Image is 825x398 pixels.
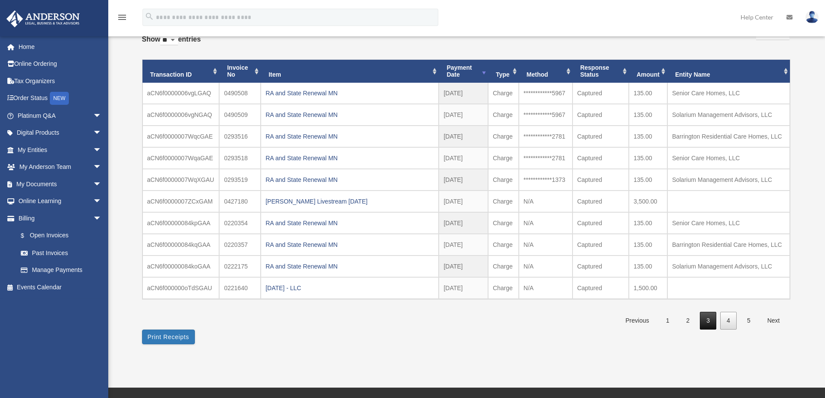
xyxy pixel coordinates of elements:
td: Charge [488,83,519,104]
td: Captured [573,277,629,299]
td: Senior Care Homes, LLC [667,147,790,169]
td: [DATE] [439,104,488,126]
a: 4 [720,312,737,330]
td: 135.00 [629,104,667,126]
td: aCN6f0000007WqXGAU [142,169,220,191]
td: [DATE] [439,212,488,234]
td: N/A [519,191,573,212]
td: aCN6f0000006vgLGAQ [142,83,220,104]
div: RA and State Renewal MN [265,239,434,251]
a: My Documentsarrow_drop_down [6,175,115,193]
td: Solarium Management Advisors, LLC [667,104,790,126]
td: 135.00 [629,83,667,104]
div: RA and State Renewal MN [265,174,434,186]
th: Type: activate to sort column ascending [488,60,519,83]
td: Solarium Management Advisors, LLC [667,256,790,277]
td: Senior Care Homes, LLC [667,83,790,104]
td: [DATE] [439,169,488,191]
div: RA and State Renewal MN [265,130,434,142]
span: arrow_drop_down [93,107,110,125]
th: Response Status: activate to sort column ascending [573,60,629,83]
span: arrow_drop_down [93,193,110,210]
a: Order StatusNEW [6,90,115,107]
td: Captured [573,83,629,104]
td: 0220354 [219,212,261,234]
td: aCN6f00000084kpGAA [142,212,220,234]
td: Charge [488,147,519,169]
a: Manage Payments [12,262,115,279]
img: User Pic [806,11,819,23]
a: Tax Organizers [6,72,115,90]
td: 0293518 [219,147,261,169]
td: Barrington Residential Care Homes, LLC [667,126,790,147]
a: Online Ordering [6,55,115,73]
td: 0490509 [219,104,261,126]
td: Solarium Management Advisors, LLC [667,169,790,191]
td: N/A [519,277,573,299]
td: 135.00 [629,234,667,256]
a: 2 [680,312,696,330]
a: Online Learningarrow_drop_down [6,193,115,210]
th: Entity Name: activate to sort column ascending [667,60,790,83]
td: aCN6f00000084kqGAA [142,234,220,256]
td: Captured [573,191,629,212]
a: Next [761,312,786,330]
td: 0490508 [219,83,261,104]
div: RA and State Renewal MN [265,87,434,99]
td: Charge [488,212,519,234]
td: 0222175 [219,256,261,277]
i: menu [117,12,127,23]
td: [DATE] [439,234,488,256]
div: RA and State Renewal MN [265,109,434,121]
a: 3 [700,312,716,330]
div: RA and State Renewal MN [265,152,434,164]
td: Charge [488,277,519,299]
a: Events Calendar [6,278,115,296]
span: $ [26,230,30,241]
label: Show entries [142,33,201,54]
div: RA and State Renewal MN [265,217,434,229]
td: 135.00 [629,126,667,147]
td: Captured [573,147,629,169]
a: $Open Invoices [12,227,115,245]
td: 135.00 [629,147,667,169]
td: [DATE] [439,147,488,169]
td: 135.00 [629,169,667,191]
a: My Entitiesarrow_drop_down [6,141,115,159]
span: arrow_drop_down [93,124,110,142]
td: [DATE] [439,191,488,212]
td: aCN6f0000007ZCxGAM [142,191,220,212]
a: Past Invoices [12,244,110,262]
td: [DATE] [439,83,488,104]
td: [DATE] [439,277,488,299]
td: [DATE] [439,256,488,277]
span: arrow_drop_down [93,159,110,176]
td: 0221640 [219,277,261,299]
td: Captured [573,126,629,147]
a: Platinum Q&Aarrow_drop_down [6,107,115,124]
th: Item: activate to sort column ascending [261,60,439,83]
img: Anderson Advisors Platinum Portal [4,10,82,27]
div: RA and State Renewal MN [265,260,434,272]
div: NEW [50,92,69,105]
td: N/A [519,212,573,234]
div: [PERSON_NAME] Livestream [DATE] [265,195,434,207]
td: [DATE] [439,126,488,147]
td: Charge [488,104,519,126]
span: arrow_drop_down [93,141,110,159]
td: 3,500.00 [629,191,667,212]
span: arrow_drop_down [93,175,110,193]
a: Home [6,38,115,55]
th: Amount: activate to sort column ascending [629,60,667,83]
td: 135.00 [629,212,667,234]
td: Captured [573,104,629,126]
a: Digital Productsarrow_drop_down [6,124,115,142]
td: 135.00 [629,256,667,277]
i: search [145,12,154,21]
div: [DATE] - LLC [265,282,434,294]
td: Captured [573,212,629,234]
td: Senior Care Homes, LLC [667,212,790,234]
td: 0220357 [219,234,261,256]
a: My Anderson Teamarrow_drop_down [6,159,115,176]
a: menu [117,15,127,23]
